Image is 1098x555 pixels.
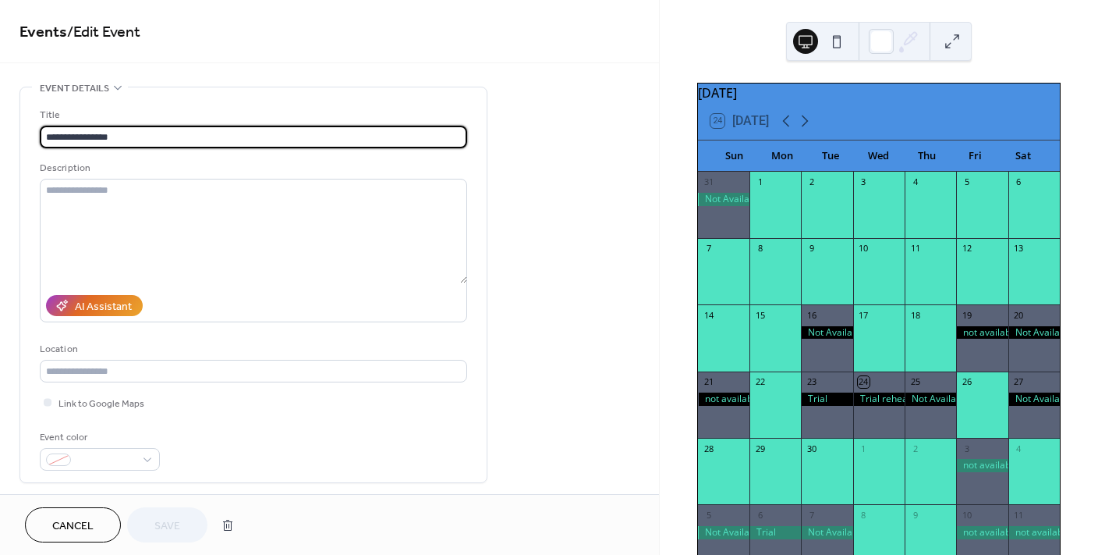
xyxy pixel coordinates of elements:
[858,309,870,321] div: 17
[909,509,921,521] div: 9
[40,429,157,446] div: Event color
[703,176,714,188] div: 31
[58,396,144,412] span: Link to Google Maps
[853,393,905,406] div: Trial rehearsal dinner
[961,176,972,188] div: 5
[703,376,714,388] div: 21
[1013,509,1025,521] div: 11
[698,193,749,206] div: Not Available
[956,326,1008,340] div: not available
[806,243,817,254] div: 9
[40,160,464,176] div: Description
[961,376,972,388] div: 26
[806,309,817,321] div: 16
[801,326,852,340] div: Not Available
[754,176,766,188] div: 1
[749,526,801,539] div: Trial
[1008,526,1060,539] div: not available
[1013,309,1025,321] div: 20
[754,443,766,454] div: 29
[698,526,749,539] div: Not Available
[754,509,766,521] div: 6
[1013,376,1025,388] div: 27
[961,443,972,454] div: 3
[909,376,921,388] div: 25
[961,309,972,321] div: 19
[40,107,464,123] div: Title
[1013,443,1025,454] div: 4
[806,376,817,388] div: 23
[858,509,870,521] div: 8
[903,141,951,172] div: Thu
[1008,393,1060,406] div: Not Available
[46,295,143,316] button: AI Assistant
[40,341,464,358] div: Location
[858,443,870,454] div: 1
[858,176,870,188] div: 3
[801,393,852,406] div: Trial
[698,393,749,406] div: not available
[909,443,921,454] div: 2
[40,80,109,97] span: Event details
[703,309,714,321] div: 14
[25,507,121,543] button: Cancel
[19,17,67,48] a: Events
[909,309,921,321] div: 18
[759,141,807,172] div: Mon
[698,84,1060,102] div: [DATE]
[754,376,766,388] div: 22
[703,509,714,521] div: 5
[905,393,956,406] div: Not Available
[855,141,903,172] div: Wed
[806,141,855,172] div: Tue
[801,526,852,539] div: Not Available
[754,309,766,321] div: 15
[956,459,1008,472] div: not available
[710,141,759,172] div: Sun
[909,243,921,254] div: 11
[67,17,140,48] span: / Edit Event
[961,509,972,521] div: 10
[806,443,817,454] div: 30
[703,243,714,254] div: 7
[806,176,817,188] div: 2
[1013,243,1025,254] div: 13
[956,526,1008,539] div: not available
[1008,326,1060,340] div: Not Available
[1013,176,1025,188] div: 6
[75,299,132,315] div: AI Assistant
[858,243,870,254] div: 10
[961,243,972,254] div: 12
[951,141,1000,172] div: Fri
[806,509,817,521] div: 7
[909,176,921,188] div: 4
[754,243,766,254] div: 8
[52,518,94,535] span: Cancel
[858,376,870,388] div: 24
[999,141,1047,172] div: Sat
[703,443,714,454] div: 28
